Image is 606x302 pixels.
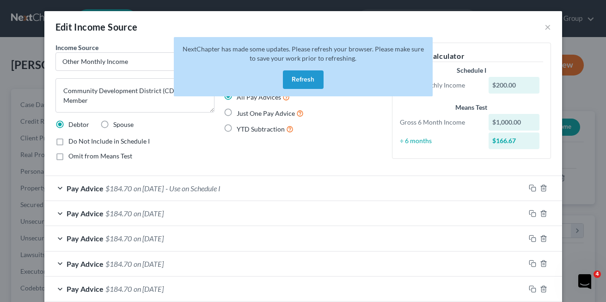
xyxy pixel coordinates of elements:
span: Pay Advice [67,184,104,193]
span: NextChapter has made some updates. Please refresh your browser. Please make sure to save your wor... [183,45,424,62]
button: × [545,21,551,32]
span: Pay Advice [67,284,104,293]
span: on [DATE] [134,234,164,243]
span: Just One Pay Advice [237,109,295,117]
span: Do Not Include in Schedule I [68,137,150,145]
span: on [DATE] [134,259,164,268]
span: Pay Advice [67,234,104,243]
div: $1,000.00 [489,114,539,131]
span: Income Source [55,44,98,51]
span: $184.70 [105,259,132,268]
div: $166.67 [489,132,539,149]
div: ÷ 6 months [395,136,484,145]
span: $184.70 [105,184,132,193]
span: $184.70 [105,234,132,243]
div: Gross 6 Month Income [395,118,484,127]
span: $184.70 [105,284,132,293]
span: Omit from Means Test [68,152,132,160]
button: Refresh [283,70,324,89]
span: Pay Advice [67,209,104,218]
div: Schedule I [400,66,543,75]
span: Pay Advice [67,259,104,268]
span: Spouse [113,120,134,128]
span: - Use on Schedule I [165,184,220,193]
div: Means Test [400,103,543,112]
span: on [DATE] [134,184,164,193]
h5: Income Calculator [400,50,543,62]
span: on [DATE] [134,284,164,293]
div: $200.00 [489,77,539,94]
span: on [DATE] [134,209,164,218]
span: 4 [594,271,601,278]
div: Intercom [4,4,18,30]
span: $184.70 [105,209,132,218]
div: Gross Monthly Income [395,81,484,90]
div: Open Intercom Messenger [4,4,18,30]
span: Debtor [68,120,89,128]
div: Intercom messenger [4,4,18,30]
iframe: Intercom live chat [575,271,597,293]
div: Edit Income Source [55,20,138,33]
span: YTD Subtraction [237,125,285,133]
